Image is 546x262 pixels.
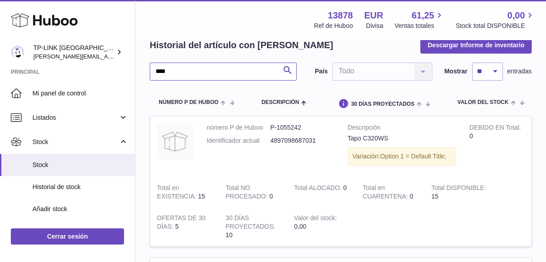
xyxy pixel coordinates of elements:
[412,9,434,22] span: 61,25
[351,101,414,107] span: 30 DÍAS PROYECTADOS
[270,136,334,145] dd: 4897098687031
[395,9,445,30] a: 61,25 Ventas totales
[219,207,287,246] td: 10
[463,117,531,177] td: 0
[469,124,521,133] strong: DEBIDO EN Total
[32,113,119,122] span: Listados
[507,67,532,76] span: entradas
[424,177,493,208] td: 15
[348,123,456,134] strong: Descripción
[33,44,115,61] div: TP-LINK [GEOGRAPHIC_DATA], SOCIEDAD LIMITADA
[150,207,219,246] td: 5
[456,9,535,30] a: 0,00 Stock total DISPONIBLE
[157,123,193,159] img: product image
[348,147,456,166] div: Variación:
[206,136,270,145] dt: Identificador actual
[150,39,333,51] h2: Historial del artículo con [PERSON_NAME]
[270,123,334,132] dd: P-1055242
[507,9,525,22] span: 0,00
[294,184,343,194] strong: Total ALOCADO
[11,45,24,59] img: celia.yan@tp-link.com
[456,22,535,30] span: Stock total DISPONIBLE
[420,37,532,53] button: Descargar Informe de inventario
[225,214,275,232] strong: 30 DÍAS PROYECTADOS
[225,184,269,202] strong: Total NO PROCESADO
[444,67,467,76] label: Mostrar
[32,183,128,191] span: Historial de stock
[32,138,119,146] span: Stock
[32,205,128,213] span: Añadir stock
[159,99,218,105] span: número P de Huboo
[362,184,409,202] strong: Total en CUARENTENA
[364,9,383,22] strong: EUR
[395,22,445,30] span: Ventas totales
[11,228,124,244] a: Cerrar sesión
[380,153,446,160] span: Option 1 = Default Title;
[219,177,287,208] td: 0
[328,9,353,22] strong: 13878
[157,214,206,232] strong: OFERTAS DE 30 DÍAS
[150,177,219,208] td: 15
[287,177,356,208] td: 0
[315,67,328,76] label: País
[457,99,508,105] span: Valor del stock
[32,161,128,169] span: Stock
[348,134,456,143] div: Tapo C320WS
[33,53,181,60] span: [PERSON_NAME][EMAIL_ADDRESS][DOMAIN_NAME]
[431,184,486,194] strong: Total DISPONIBLE
[366,22,383,30] div: Divisa
[294,223,306,230] span: 0,00
[157,184,198,202] strong: Total en EXISTENCIA
[262,99,299,105] span: Descripción
[314,22,353,30] div: Ref de Huboo
[32,89,128,98] span: Mi panel de control
[294,214,337,224] strong: Valor del stock
[410,193,413,200] span: 0
[206,123,270,132] dt: número P de Huboo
